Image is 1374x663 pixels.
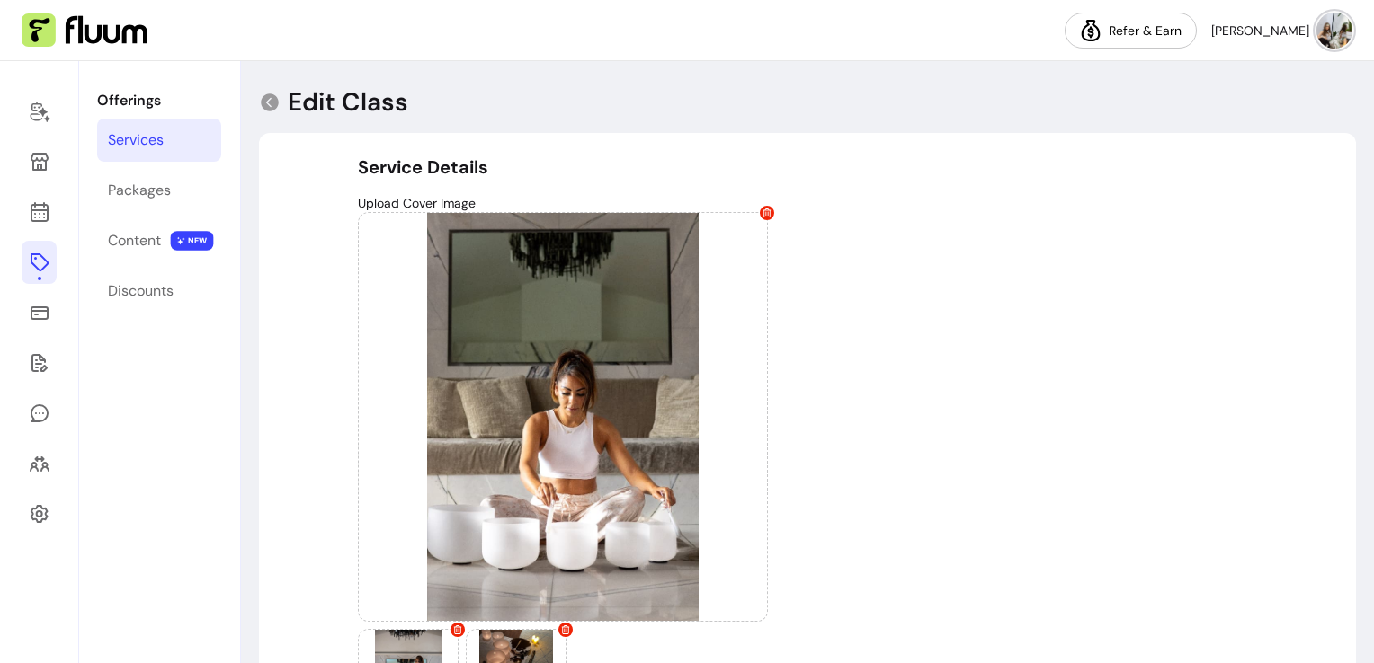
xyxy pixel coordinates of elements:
div: Services [108,129,164,151]
span: NEW [171,231,214,251]
a: Forms [22,341,57,385]
a: Calendar [22,190,57,234]
button: avatar[PERSON_NAME] [1211,13,1352,49]
a: Services [97,119,221,162]
p: Upload Cover Image [358,194,1257,212]
h5: Service Details [358,155,1257,180]
a: Sales [22,291,57,334]
p: Edit Class [288,86,408,119]
a: Content NEW [97,219,221,262]
a: Clients [22,442,57,485]
img: https://d3pz9znudhj10h.cloudfront.net/3ab7b06e-24d9-4ffc-a11b-56eca814c74d [359,213,767,621]
a: Refer & Earn [1065,13,1197,49]
img: avatar [1316,13,1352,49]
a: Packages [97,169,221,212]
a: My Messages [22,392,57,435]
a: Offerings [22,241,57,284]
a: My Page [22,140,57,183]
span: [PERSON_NAME] [1211,22,1309,40]
div: Content [108,230,161,252]
div: Discounts [108,280,174,302]
div: Packages [108,180,171,201]
p: Offerings [97,90,221,111]
img: Fluum Logo [22,13,147,48]
a: Home [22,90,57,133]
div: Provider image 1 [358,212,768,622]
a: Settings [22,492,57,535]
a: Discounts [97,270,221,313]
